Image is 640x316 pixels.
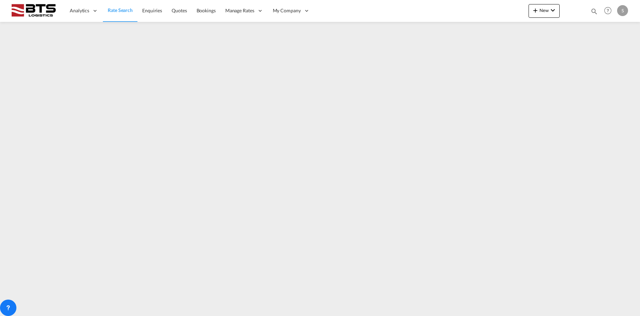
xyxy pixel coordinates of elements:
[602,5,617,17] div: Help
[531,8,557,13] span: New
[10,3,56,18] img: cdcc71d0be7811ed9adfbf939d2aa0e8.png
[197,8,216,13] span: Bookings
[590,8,598,15] md-icon: icon-magnify
[617,5,628,16] div: S
[225,7,254,14] span: Manage Rates
[273,7,301,14] span: My Company
[529,4,560,18] button: icon-plus 400-fgNewicon-chevron-down
[142,8,162,13] span: Enquiries
[172,8,187,13] span: Quotes
[108,7,133,13] span: Rate Search
[590,8,598,18] div: icon-magnify
[531,6,539,14] md-icon: icon-plus 400-fg
[70,7,89,14] span: Analytics
[549,6,557,14] md-icon: icon-chevron-down
[602,5,614,16] span: Help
